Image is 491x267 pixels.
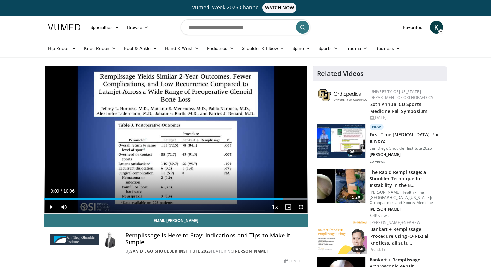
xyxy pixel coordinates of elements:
[318,89,367,101] img: 355603a8-37da-49b6-856f-e00d7e9307d3.png.150x105_q85_autocrop_double_scale_upscale_version-0.2.png
[351,246,365,252] span: 04:50
[342,42,371,55] a: Trauma
[370,213,389,218] p: 8.4K views
[262,3,297,13] span: WATCH NOW
[63,188,75,194] span: 10:06
[399,21,426,34] a: Favorites
[102,232,118,248] img: Avatar
[370,101,427,114] a: 20th Annual CU Sports Medicine Fall Symposium
[50,232,99,248] img: San Diego Shoulder Institute 2023
[379,247,386,252] a: I. Lo
[370,131,443,144] h3: First Time [MEDICAL_DATA]: Fix It Now!
[347,194,363,200] span: 15:20
[44,200,57,213] button: Play
[44,214,308,227] a: Email [PERSON_NAME]
[44,66,308,214] video-js: Video Player
[370,124,384,130] p: New
[57,200,70,213] button: Mute
[370,207,443,212] p: [PERSON_NAME]
[238,42,288,55] a: Shoulder & Elbow
[317,70,364,78] h4: Related Videos
[370,159,385,164] p: 25 views
[370,220,420,225] a: [PERSON_NAME]+Nephew
[288,42,314,55] a: Spine
[49,3,442,13] a: Vumedi Week 2025 ChannelWATCH NOW
[295,200,308,213] button: Fullscreen
[284,258,302,264] div: [DATE]
[370,190,443,205] p: [PERSON_NAME] Health - The [GEOGRAPHIC_DATA][US_STATE]: Orthopaedics and Sports Medicine
[233,249,268,254] a: [PERSON_NAME]
[318,220,367,254] img: 922685c3-2bf7-45dd-96b6-4cc854ce3169.png.150x105_q85_crop-smart_upscale.png
[430,21,443,34] a: K
[317,169,365,203] img: 1b017004-0b5b-4a7a-be53-d9051c5666a1.jpeg.150x105_q85_crop-smart_upscale.jpg
[370,152,443,157] p: [PERSON_NAME]
[125,249,302,254] div: By FEATURING
[317,169,443,218] a: 15:20 The Rapid Remplissage: a Shoulder Technique for Instability In the B… [PERSON_NAME] Health ...
[130,249,211,254] a: San Diego Shoulder Institute 2023
[269,200,282,213] button: Playback Rate
[61,188,62,194] span: /
[370,146,443,151] p: San Diego Shoulder Institute 2025
[44,42,80,55] a: Hip Recon
[317,124,443,164] a: 06:41 New First Time [MEDICAL_DATA]: Fix It Now! San Diego Shoulder Institute 2025 [PERSON_NAME] ...
[370,247,441,253] div: Feat.
[318,220,367,254] a: 04:50
[44,198,308,200] div: Progress Bar
[347,149,363,155] span: 06:41
[80,42,120,55] a: Knee Recon
[370,115,441,121] div: [DATE]
[203,42,238,55] a: Pediatrics
[125,232,302,246] h4: Remplissage Is Here to Stay: Indications and Tips to Make It Simple
[86,21,123,34] a: Specialties
[314,42,342,55] a: Sports
[370,169,443,188] h3: The Rapid Remplissage: a Shoulder Technique for Instability In the B…
[48,24,82,30] img: VuMedi Logo
[50,188,59,194] span: 9:09
[370,226,430,246] a: Bankart + Remplissage Procedure using (Q-FIX) all knotless, all sutu…
[317,124,365,158] img: 520775e4-b945-4e52-ae3a-b4b1d9154673.150x105_q85_crop-smart_upscale.jpg
[370,89,433,100] a: University of [US_STATE] Department of Orthopaedics
[371,42,405,55] a: Business
[282,200,295,213] button: Enable picture-in-picture mode
[161,42,203,55] a: Hand & Wrist
[120,42,161,55] a: Foot & Ankle
[181,19,310,35] input: Search topics, interventions
[123,21,153,34] a: Browse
